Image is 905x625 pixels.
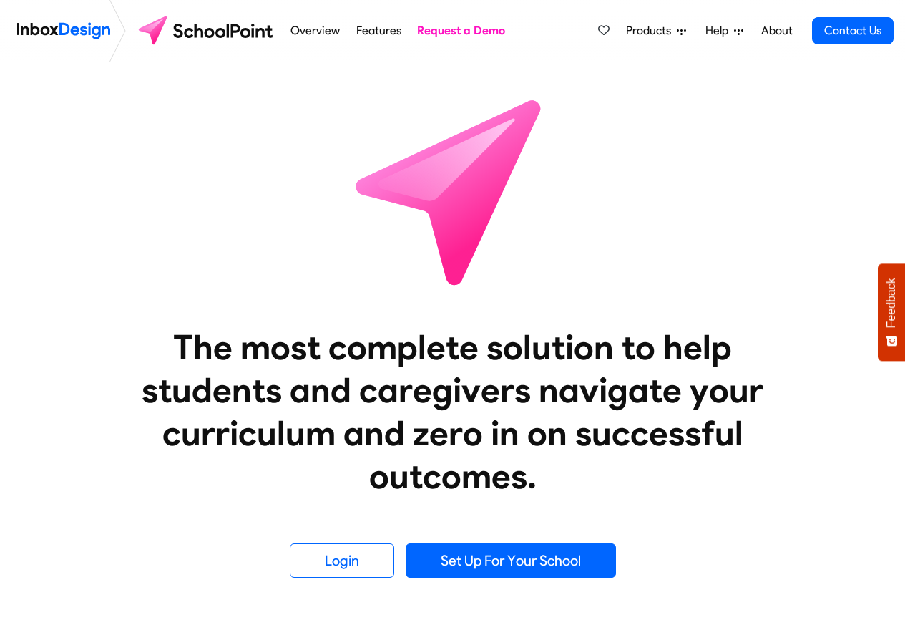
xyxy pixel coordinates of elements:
[626,22,677,39] span: Products
[406,543,616,578] a: Set Up For Your School
[414,16,509,45] a: Request a Demo
[132,14,283,48] img: schoolpoint logo
[113,326,793,498] heading: The most complete solution to help students and caregivers navigate your curriculum and zero in o...
[287,16,344,45] a: Overview
[290,543,394,578] a: Login
[705,22,734,39] span: Help
[812,17,894,44] a: Contact Us
[324,62,582,320] img: icon_schoolpoint.svg
[620,16,692,45] a: Products
[878,263,905,361] button: Feedback - Show survey
[885,278,898,328] span: Feedback
[352,16,405,45] a: Features
[757,16,796,45] a: About
[700,16,749,45] a: Help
